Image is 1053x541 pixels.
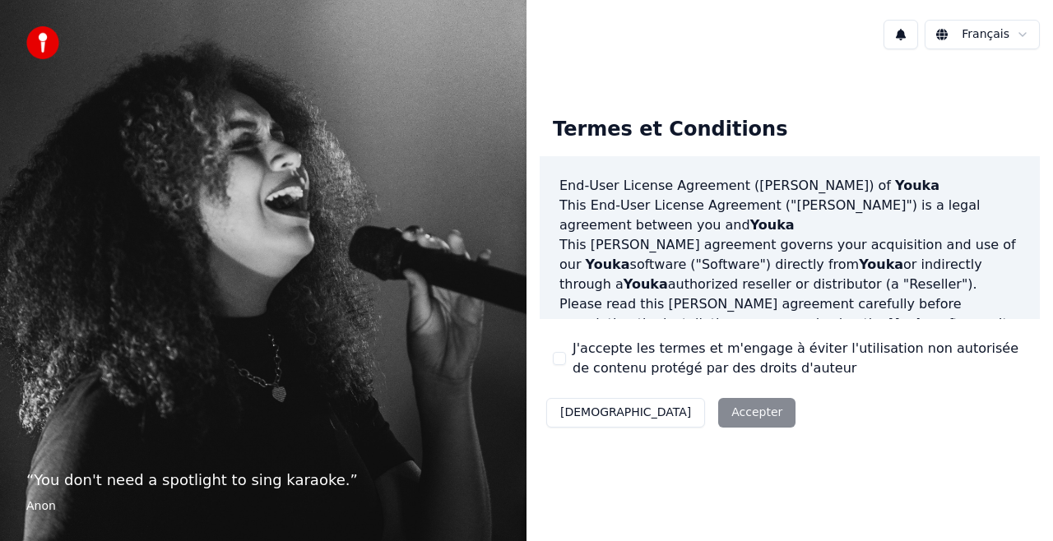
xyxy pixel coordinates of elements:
[26,469,500,492] p: “ You don't need a spotlight to sing karaoke. ”
[889,316,934,331] span: Youka
[546,398,705,428] button: [DEMOGRAPHIC_DATA]
[26,26,59,59] img: youka
[895,178,939,193] span: Youka
[26,498,500,515] footer: Anon
[586,257,630,272] span: Youka
[559,294,1020,373] p: Please read this [PERSON_NAME] agreement carefully before completing the installation process and...
[540,104,800,156] div: Termes et Conditions
[559,235,1020,294] p: This [PERSON_NAME] agreement governs your acquisition and use of our software ("Software") direct...
[624,276,668,292] span: Youka
[559,176,1020,196] h3: End-User License Agreement ([PERSON_NAME]) of
[573,339,1027,378] label: J'accepte les termes et m'engage à éviter l'utilisation non autorisée de contenu protégé par des ...
[859,257,903,272] span: Youka
[559,196,1020,235] p: This End-User License Agreement ("[PERSON_NAME]") is a legal agreement between you and
[750,217,795,233] span: Youka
